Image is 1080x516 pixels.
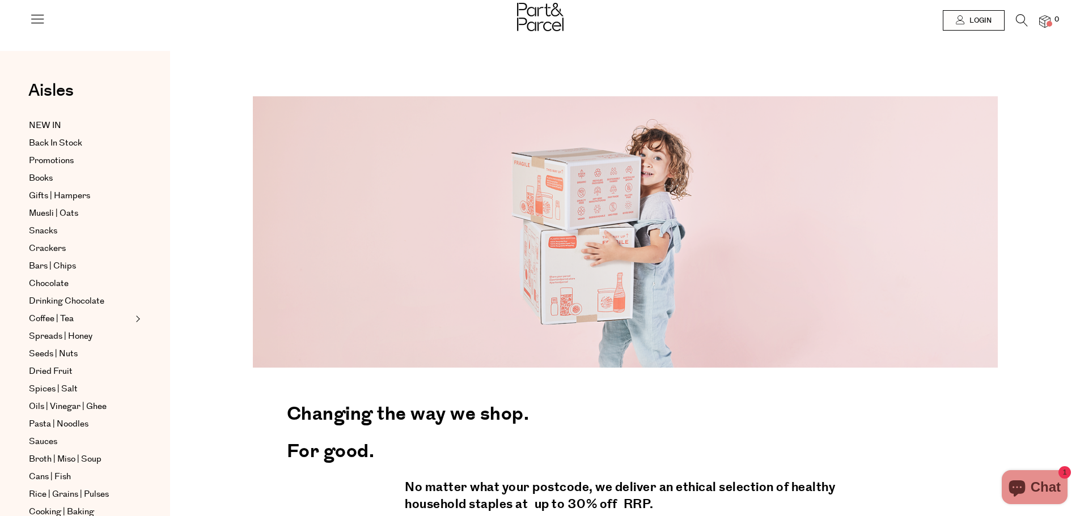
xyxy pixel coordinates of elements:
[133,312,141,326] button: Expand/Collapse Coffee | Tea
[29,417,88,431] span: Pasta | Noodles
[29,417,132,431] a: Pasta | Noodles
[287,393,964,430] h2: Changing the way we shop.
[29,400,107,413] span: Oils | Vinegar | Ghee
[29,137,82,150] span: Back In Stock
[253,96,998,368] img: 220427_Part_Parcel-0698-1344x490.png
[29,242,66,255] span: Crackers
[29,277,69,291] span: Chocolate
[29,172,53,185] span: Books
[29,154,132,168] a: Promotions
[28,82,74,110] a: Aisles
[29,365,73,378] span: Dried Fruit
[29,312,132,326] a: Coffee | Tea
[29,154,74,168] span: Promotions
[967,16,992,25] span: Login
[29,224,57,238] span: Snacks
[29,277,132,291] a: Chocolate
[29,382,78,396] span: Spices | Salt
[29,172,132,185] a: Books
[29,189,132,203] a: Gifts | Hampers
[28,78,74,103] span: Aisles
[29,295,132,308] a: Drinking Chocolate
[287,430,964,468] h2: For good.
[29,453,101,466] span: Broth | Miso | Soup
[1052,15,1062,25] span: 0
[29,488,132,501] a: Rice | Grains | Pulses
[29,242,132,255] a: Crackers
[29,259,132,273] a: Bars | Chips
[29,207,78,220] span: Muesli | Oats
[29,119,132,133] a: NEW IN
[29,295,104,308] span: Drinking Chocolate
[29,312,74,326] span: Coffee | Tea
[29,189,90,203] span: Gifts | Hampers
[29,347,78,361] span: Seeds | Nuts
[998,470,1071,507] inbox-online-store-chat: Shopify online store chat
[29,470,132,484] a: Cans | Fish
[29,382,132,396] a: Spices | Salt
[29,435,132,449] a: Sauces
[29,470,71,484] span: Cans | Fish
[1039,15,1051,27] a: 0
[29,224,132,238] a: Snacks
[29,435,57,449] span: Sauces
[29,400,132,413] a: Oils | Vinegar | Ghee
[29,330,132,343] a: Spreads | Honey
[29,365,132,378] a: Dried Fruit
[517,3,564,31] img: Part&Parcel
[29,207,132,220] a: Muesli | Oats
[29,453,132,466] a: Broth | Miso | Soup
[29,137,132,150] a: Back In Stock
[29,330,92,343] span: Spreads | Honey
[29,119,61,133] span: NEW IN
[29,488,109,501] span: Rice | Grains | Pulses
[29,259,76,273] span: Bars | Chips
[29,347,132,361] a: Seeds | Nuts
[943,10,1005,31] a: Login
